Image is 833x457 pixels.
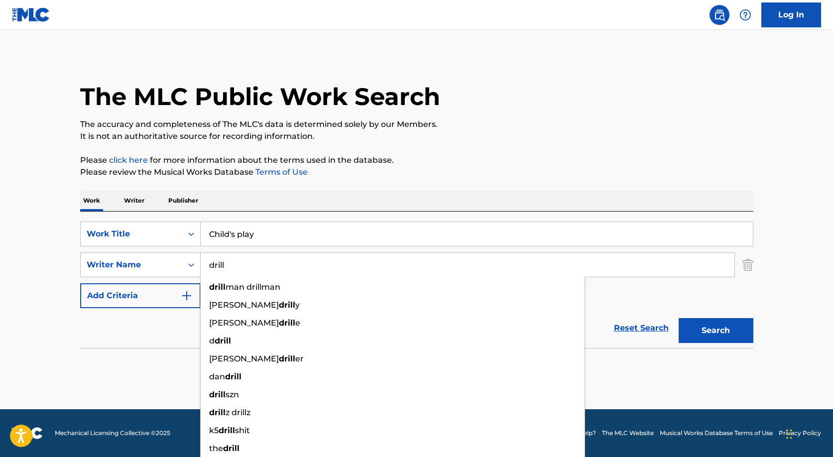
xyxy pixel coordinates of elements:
[121,190,147,211] p: Writer
[279,354,295,363] strong: drill
[602,429,654,438] a: The MLC Website
[109,155,148,165] a: click here
[223,444,239,453] strong: drill
[209,282,226,292] strong: drill
[786,419,792,449] div: Drag
[679,318,753,343] button: Search
[253,167,308,177] a: Terms of Use
[735,5,755,25] div: Help
[235,426,250,435] span: shit
[215,336,231,345] strong: drill
[80,190,103,211] p: Work
[209,408,226,417] strong: drill
[87,259,176,271] div: Writer Name
[714,9,725,21] img: search
[209,336,215,345] span: d
[660,429,773,438] a: Musical Works Database Terms of Use
[226,390,239,399] span: szn
[12,427,43,439] img: logo
[209,390,226,399] strong: drill
[295,300,300,310] span: y
[209,354,279,363] span: [PERSON_NAME]
[209,300,279,310] span: [PERSON_NAME]
[279,318,295,328] strong: drill
[295,318,300,328] span: e
[80,283,201,308] button: Add Criteria
[710,5,729,25] a: Public Search
[55,429,170,438] span: Mechanical Licensing Collective © 2025
[181,290,193,302] img: 9d2ae6d4665cec9f34b9.svg
[609,317,674,339] a: Reset Search
[80,130,753,142] p: It is not an authoritative source for recording information.
[225,372,241,381] strong: drill
[165,190,201,211] p: Publisher
[295,354,304,363] span: er
[87,228,176,240] div: Work Title
[783,409,833,457] iframe: Chat Widget
[226,282,280,292] span: man drillman
[80,222,753,348] form: Search Form
[80,166,753,178] p: Please review the Musical Works Database
[739,9,751,21] img: help
[80,82,440,112] h1: The MLC Public Work Search
[12,7,50,22] img: MLC Logo
[279,300,295,310] strong: drill
[219,426,235,435] strong: drill
[742,252,753,277] img: Delete Criterion
[226,408,250,417] span: z drillz
[761,2,821,27] a: Log In
[209,318,279,328] span: [PERSON_NAME]
[779,429,821,438] a: Privacy Policy
[209,426,219,435] span: k5
[209,372,225,381] span: dan
[209,444,223,453] span: the
[80,154,753,166] p: Please for more information about the terms used in the database.
[80,118,753,130] p: The accuracy and completeness of The MLC's data is determined solely by our Members.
